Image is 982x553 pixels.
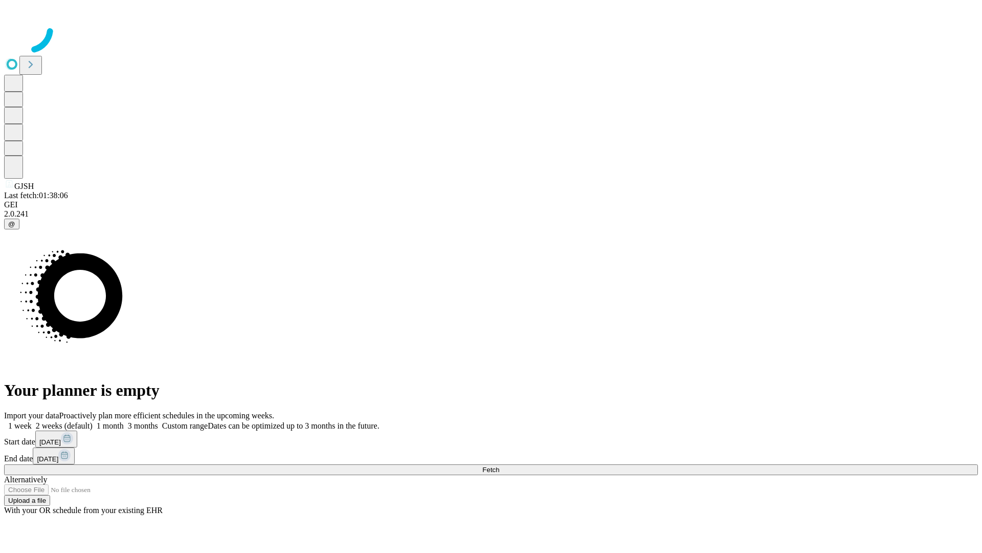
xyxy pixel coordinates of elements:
[97,421,124,430] span: 1 month
[4,209,978,219] div: 2.0.241
[59,411,274,420] span: Proactively plan more efficient schedules in the upcoming weeks.
[4,200,978,209] div: GEI
[39,438,61,446] span: [DATE]
[4,381,978,400] h1: Your planner is empty
[36,421,93,430] span: 2 weeks (default)
[8,220,15,228] span: @
[4,411,59,420] span: Import your data
[33,448,75,464] button: [DATE]
[8,421,32,430] span: 1 week
[4,495,50,506] button: Upload a file
[4,431,978,448] div: Start date
[37,455,58,463] span: [DATE]
[4,448,978,464] div: End date
[35,431,77,448] button: [DATE]
[4,506,163,515] span: With your OR schedule from your existing EHR
[128,421,158,430] span: 3 months
[208,421,379,430] span: Dates can be optimized up to 3 months in the future.
[4,191,68,200] span: Last fetch: 01:38:06
[4,219,19,229] button: @
[14,182,34,190] span: GJSH
[162,421,208,430] span: Custom range
[4,464,978,475] button: Fetch
[482,466,499,474] span: Fetch
[4,475,47,484] span: Alternatively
